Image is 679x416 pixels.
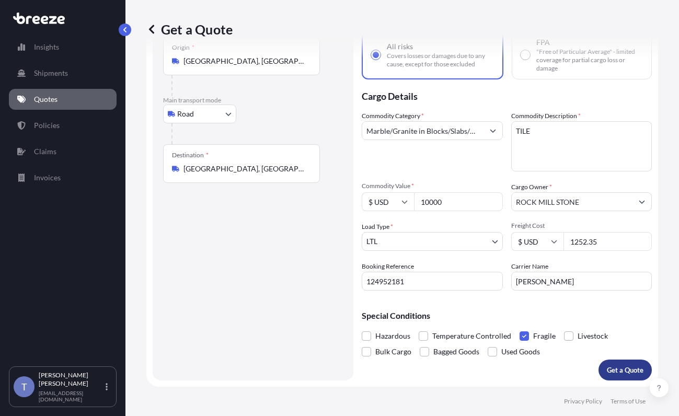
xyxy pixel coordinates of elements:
[611,397,646,406] a: Terms of Use
[362,222,393,232] span: Load Type
[414,192,503,211] input: Type amount
[511,272,652,291] input: Enter name
[34,42,59,52] p: Insights
[632,192,651,211] button: Show suggestions
[362,261,414,272] label: Booking Reference
[362,232,503,251] button: LTL
[564,397,602,406] a: Privacy Policy
[375,328,410,344] span: Hazardous
[375,344,411,360] span: Bulk Cargo
[387,52,494,68] span: Covers losses or damages due to any cause, except for those excluded
[172,151,209,159] div: Destination
[433,344,479,360] span: Bagged Goods
[34,172,61,183] p: Invoices
[9,141,117,162] a: Claims
[366,236,377,247] span: LTL
[39,390,103,402] p: [EMAIL_ADDRESS][DOMAIN_NAME]
[607,365,643,375] p: Get a Quote
[34,68,68,78] p: Shipments
[511,182,552,192] label: Cargo Owner
[39,371,103,388] p: [PERSON_NAME] [PERSON_NAME]
[9,63,117,84] a: Shipments
[163,96,343,105] p: Main transport mode
[9,167,117,188] a: Invoices
[599,360,652,380] button: Get a Quote
[9,37,117,57] a: Insights
[362,79,652,111] p: Cargo Details
[34,120,60,131] p: Policies
[34,94,57,105] p: Quotes
[432,328,511,344] span: Temperature Controlled
[578,328,608,344] span: Livestock
[511,111,581,121] label: Commodity Description
[9,115,117,136] a: Policies
[484,121,502,140] button: Show suggestions
[536,48,643,73] span: "Free of Particular Average" - limited coverage for partial cargo loss or damage
[183,164,307,174] input: Destination
[146,21,233,38] p: Get a Quote
[563,232,652,251] input: Enter amount
[501,344,540,360] span: Used Goods
[533,328,556,344] span: Fragile
[362,272,503,291] input: Your internal reference
[9,89,117,110] a: Quotes
[163,105,236,123] button: Select transport
[34,146,56,157] p: Claims
[511,261,548,272] label: Carrier Name
[183,56,307,66] input: Origin
[362,121,484,140] input: Select a commodity type
[21,382,27,392] span: T
[511,222,652,230] span: Freight Cost
[362,311,652,320] p: Special Conditions
[362,111,424,121] label: Commodity Category
[512,192,633,211] input: Full name
[177,109,194,119] span: Road
[362,182,503,190] span: Commodity Value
